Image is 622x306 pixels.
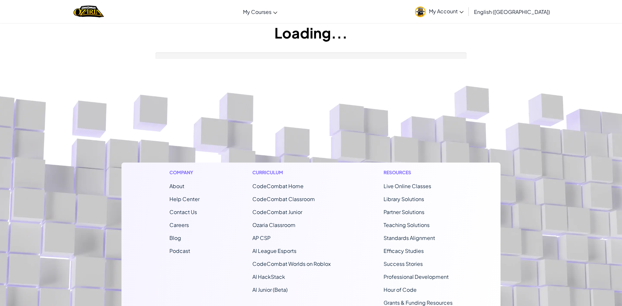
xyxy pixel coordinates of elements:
[252,209,302,215] a: CodeCombat Junior
[384,260,423,267] a: Success Stories
[252,286,288,293] a: AI Junior (Beta)
[384,183,431,189] a: Live Online Classes
[384,169,453,176] h1: Resources
[169,196,200,202] a: Help Center
[169,247,190,254] a: Podcast
[252,196,315,202] a: CodeCombat Classroom
[169,221,189,228] a: Careers
[384,209,424,215] a: Partner Solutions
[384,247,424,254] a: Efficacy Studies
[415,6,426,17] img: avatar
[384,234,435,241] a: Standards Alignment
[243,8,271,15] span: My Courses
[384,286,417,293] a: Hour of Code
[252,221,295,228] a: Ozaria Classroom
[252,247,296,254] a: AI League Esports
[252,234,271,241] a: AP CSP
[384,196,424,202] a: Library Solutions
[384,221,430,228] a: Teaching Solutions
[240,3,281,20] a: My Courses
[252,169,331,176] h1: Curriculum
[169,234,181,241] a: Blog
[169,209,197,215] span: Contact Us
[412,1,467,22] a: My Account
[384,299,453,306] a: Grants & Funding Resources
[384,273,449,280] a: Professional Development
[169,183,184,189] a: About
[474,8,550,15] span: English ([GEOGRAPHIC_DATA])
[471,3,553,20] a: English ([GEOGRAPHIC_DATA])
[252,183,304,189] span: CodeCombat Home
[252,260,331,267] a: CodeCombat Worlds on Roblox
[169,169,200,176] h1: Company
[74,5,104,18] a: Ozaria by CodeCombat logo
[429,8,464,15] span: My Account
[74,5,104,18] img: Home
[252,273,285,280] a: AI HackStack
